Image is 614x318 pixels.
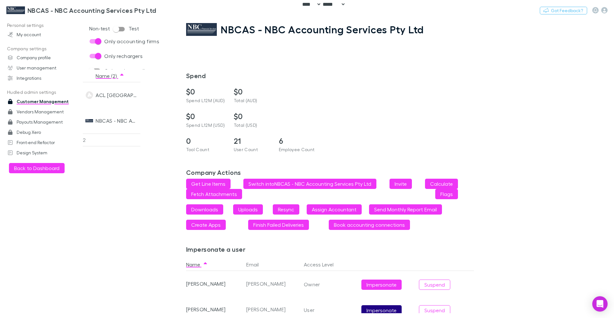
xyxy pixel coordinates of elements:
[361,280,402,290] button: Impersonate
[419,280,450,290] button: Suspend
[592,296,608,312] div: Open Intercom Messenger
[186,204,223,215] button: Downloads
[186,122,225,128] span: Spend L12M (USD)
[104,67,156,75] span: Only recharge clients
[9,163,65,173] button: Back to Dashboard
[273,204,299,215] button: Resync
[304,258,341,271] button: Access Level
[1,73,86,83] a: Integrations
[6,6,25,14] img: NBCAS - NBC Accounting Services Pty Ltd's Logo
[186,220,226,230] button: Create Apps
[1,53,86,63] a: Company profile
[186,98,225,103] span: Spend L12M (AUD)
[304,271,356,288] div: Owner
[1,107,86,117] a: Vendors Management
[248,220,309,230] button: Finish Failed Deliveries
[96,69,124,82] button: Name (2)
[233,204,263,215] button: Uploads
[243,179,376,189] button: Switch intoNBCAS - NBC Accounting Services Pty Ltd
[96,108,138,134] div: NBCAS - NBC Accounting Services Pty Ltd
[186,23,217,36] img: NBCAS - NBC Accounting Services Pty Ltd's Logo
[425,179,458,189] button: Calculate
[186,147,209,152] span: Tool Count
[1,137,86,148] a: Front-end Refactor
[361,305,402,315] button: Impersonate
[234,136,274,146] h2: 21
[186,258,208,271] button: Name
[1,148,86,158] a: Design System
[1,96,86,107] a: Customer Management
[329,220,410,230] button: Book accounting connections
[1,21,86,29] p: Personal settings
[186,136,226,146] h2: 0
[186,112,226,121] h2: $0
[279,136,319,146] h2: 6
[85,117,93,125] img: NBCAS - NBC Accounting Services Pty Ltd's Logo
[186,189,242,199] button: Fetch Attachments
[83,134,140,146] div: 2
[279,147,315,152] span: Employee Count
[246,258,266,271] button: Email
[186,87,226,96] h2: $0
[234,98,257,103] span: Total (AUD)
[221,23,424,36] h1: NBCAS - NBC Accounting Services Pty Ltd
[234,87,274,96] h2: $0
[104,37,159,45] span: Only accounting firms
[186,168,506,176] h3: Company Actions
[104,52,143,60] span: Only rechargers
[1,63,86,73] a: User management
[28,6,156,14] h3: NBCAS - NBC Accounting Services Pty Ltd
[390,179,412,189] button: Invite
[186,271,244,297] div: [PERSON_NAME]
[1,29,86,40] a: My account
[234,122,257,128] span: Total (USD)
[435,189,458,199] button: Flags
[1,88,86,96] p: Hudled admin settings
[540,7,587,14] button: Got Feedback?
[89,23,139,35] div: Non-test Test
[1,117,86,127] a: Payouts Management
[96,82,138,108] div: ACL [GEOGRAPHIC_DATA]
[234,147,258,152] span: User Count
[419,305,450,315] button: Suspend
[1,45,86,53] p: Company settings
[244,271,301,297] div: [PERSON_NAME][EMAIL_ADDRESS][DOMAIN_NAME]
[307,204,362,215] button: Assign Accountant
[186,179,231,189] button: Get Line Items
[85,91,93,99] img: ACL Istanbul's Logo
[369,204,442,215] button: Send Monthly Report Email
[3,3,160,18] a: NBCAS - NBC Accounting Services Pty Ltd
[234,112,274,121] h2: $0
[304,297,356,313] div: User
[1,127,86,137] a: Debug Xero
